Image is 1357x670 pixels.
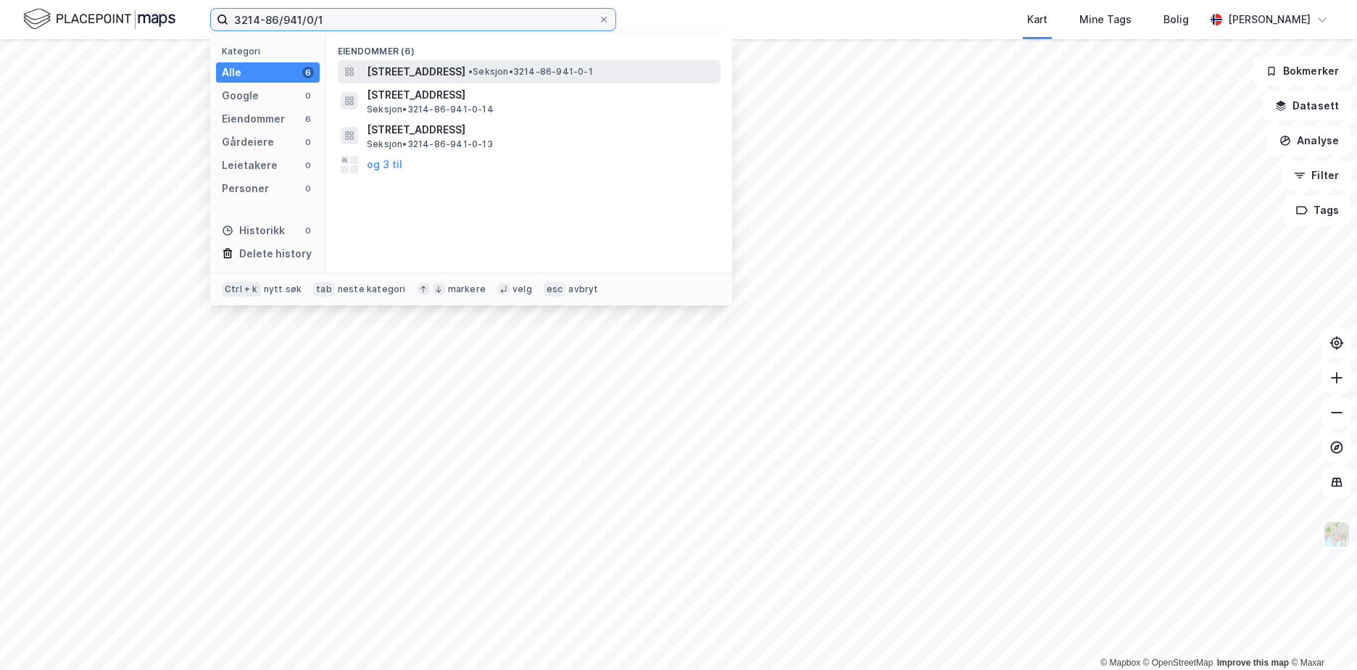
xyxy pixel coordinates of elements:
div: markere [448,284,486,295]
a: Mapbox [1100,658,1140,668]
div: avbryt [568,284,598,295]
div: esc [544,282,566,297]
div: 0 [302,160,314,171]
div: Gårdeiere [222,133,274,151]
div: Delete history [239,245,312,262]
div: 6 [302,113,314,125]
div: Historikk [222,222,285,239]
img: logo.f888ab2527a4732fd821a326f86c7f29.svg [23,7,175,32]
span: [STREET_ADDRESS] [367,63,465,80]
input: Søk på adresse, matrikkel, gårdeiere, leietakere eller personer [228,9,598,30]
div: 0 [302,183,314,194]
div: [PERSON_NAME] [1228,11,1311,28]
button: og 3 til [367,156,402,173]
div: Google [222,87,259,104]
div: 0 [302,136,314,148]
img: Z [1323,521,1350,548]
span: [STREET_ADDRESS] [367,86,715,104]
a: Improve this map [1217,658,1289,668]
div: Personer [222,180,269,197]
div: Bolig [1163,11,1189,28]
span: Seksjon • 3214-86-941-0-14 [367,104,494,115]
button: Filter [1282,161,1351,190]
span: Seksjon • 3214-86-941-0-1 [468,66,593,78]
a: OpenStreetMap [1143,658,1213,668]
button: Analyse [1267,126,1351,155]
div: Eiendommer (6) [326,34,732,60]
div: Alle [222,64,241,81]
span: [STREET_ADDRESS] [367,121,715,138]
div: Kategori [222,46,320,57]
div: Leietakere [222,157,278,174]
div: Ctrl + k [222,282,261,297]
button: Datasett [1263,91,1351,120]
button: Tags [1284,196,1351,225]
span: • [468,66,473,77]
div: nytt søk [264,284,302,295]
div: velg [512,284,532,295]
button: Bokmerker [1253,57,1351,86]
div: 0 [302,225,314,236]
div: 6 [302,67,314,78]
div: neste kategori [338,284,406,295]
div: Mine Tags [1079,11,1132,28]
div: 0 [302,90,314,102]
div: Eiendommer [222,110,285,128]
div: Kart [1027,11,1047,28]
div: tab [313,282,335,297]
iframe: Chat Widget [1285,600,1357,670]
span: Seksjon • 3214-86-941-0-13 [367,138,493,150]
